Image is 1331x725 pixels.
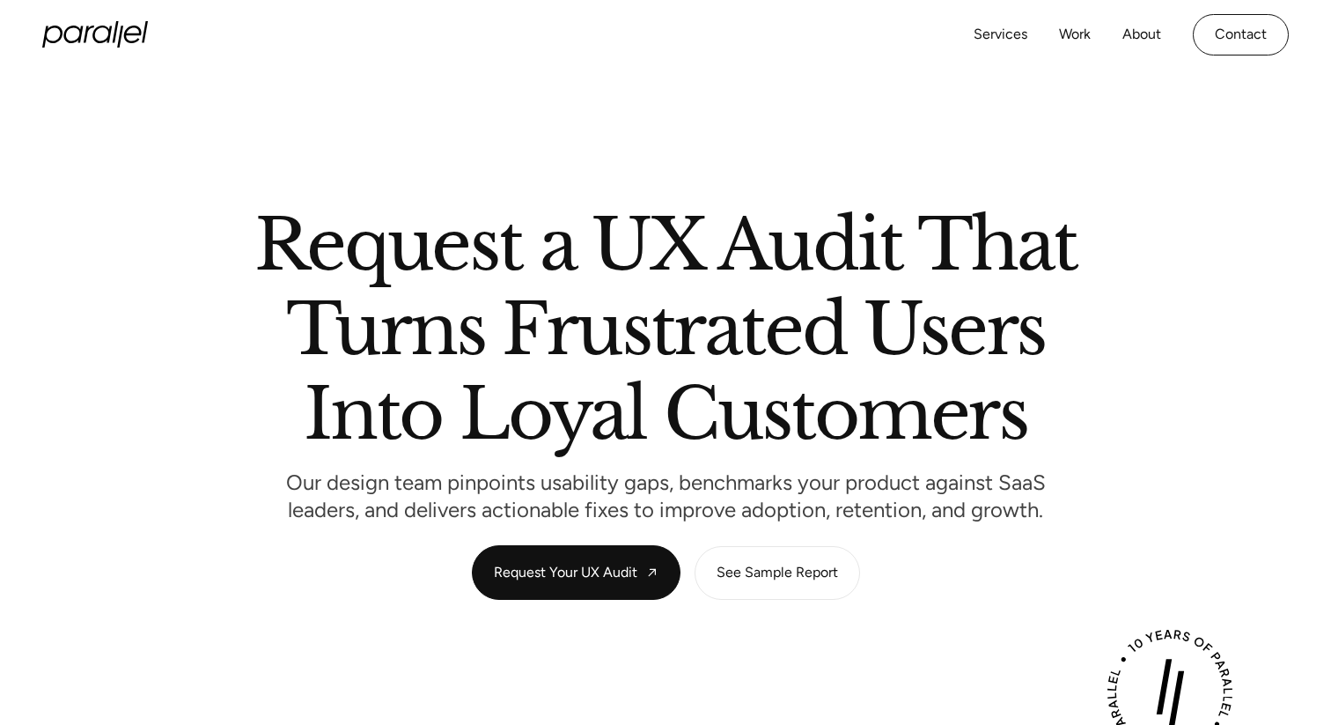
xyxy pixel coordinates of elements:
[974,22,1027,48] a: Services
[42,21,148,48] a: home
[1122,22,1161,48] a: About
[42,211,1289,440] h1: Request a UX Audit That Turns Frustrated Users Into Loyal Customers
[1059,22,1091,48] a: Work
[1193,14,1289,55] a: Contact
[269,475,1062,517] p: Our design team pinpoints usability gaps, benchmarks your product against SaaS leaders, and deliv...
